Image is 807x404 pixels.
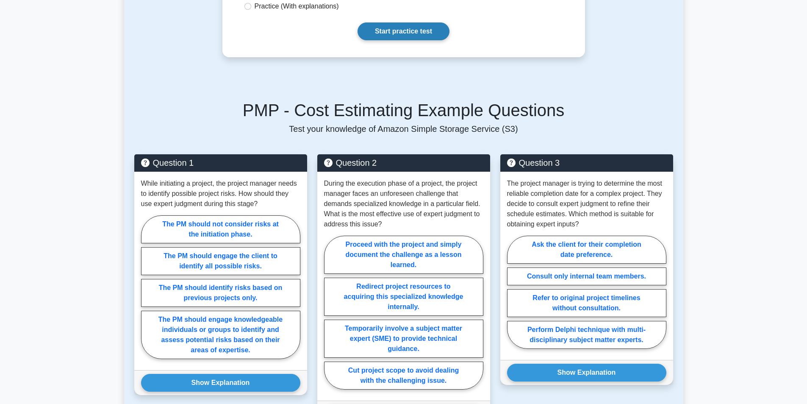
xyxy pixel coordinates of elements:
p: The project manager is trying to determine the most reliable completion date for a complex projec... [507,178,666,229]
label: Proceed with the project and simply document the challenge as a lesson learned. [324,236,483,274]
p: During the execution phase of a project, the project manager faces an unforeseen challenge that d... [324,178,483,229]
label: The PM should not consider risks at the initiation phase. [141,215,300,243]
label: The PM should engage the client to identify all possible risks. [141,247,300,275]
label: Temporarily involve a subject matter expert (SME) to provide technical guidance. [324,320,483,358]
a: Start practice test [358,22,449,40]
label: The PM should engage knowledgeable individuals or groups to identify and assess potential risks b... [141,311,300,359]
label: Perform Delphi technique with multi-disciplinary subject matter experts. [507,321,666,349]
h5: Question 3 [507,158,666,168]
label: Practice (With explanations) [255,1,339,11]
button: Show Explanation [507,364,666,382]
label: The PM should identify risks based on previous projects only. [141,279,300,307]
button: Show Explanation [141,374,300,392]
label: Ask the client for their completion date preference. [507,236,666,264]
label: Cut project scope to avoid dealing with the challenging issue. [324,362,483,390]
p: While initiating a project, the project manager needs to identify possible project risks. How sho... [141,178,300,209]
h5: PMP - Cost Estimating Example Questions [134,100,673,120]
label: Consult only internal team members. [507,267,666,285]
label: Refer to original project timelines without consultation. [507,289,666,317]
p: Test your knowledge of Amazon Simple Storage Service (S3) [134,124,673,134]
h5: Question 2 [324,158,483,168]
label: Redirect project resources to acquiring this specialized knowledge internally. [324,278,483,316]
h5: Question 1 [141,158,300,168]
